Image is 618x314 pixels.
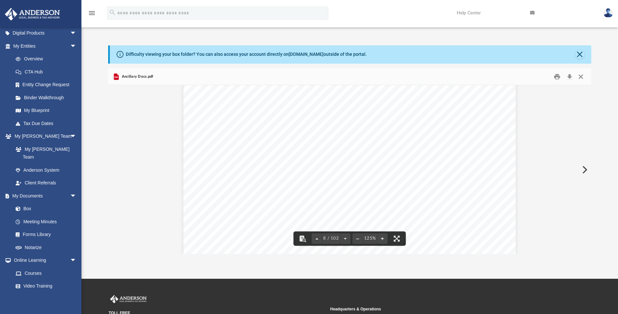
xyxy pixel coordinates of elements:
a: Box [9,202,80,215]
span: arrow_drop_down [70,254,83,267]
a: Meeting Minutes [9,215,83,228]
a: Entity Change Request [9,78,86,91]
img: Anderson Advisors Platinum Portal [109,295,148,304]
div: Current zoom level [363,236,377,241]
a: Forms Library [9,228,80,241]
span: arrow_drop_down [70,189,83,203]
button: Zoom in [377,231,388,246]
img: User Pic [603,8,613,18]
a: Binder Walkthrough [9,91,86,104]
button: Download [564,71,575,82]
button: Print [551,71,564,82]
a: Tax Due Dates [9,117,86,130]
button: Next File [577,161,591,179]
i: menu [88,9,96,17]
button: Close [575,50,584,59]
button: Previous page [312,231,322,246]
a: Courses [9,267,83,280]
a: Video Training [9,280,80,293]
button: 8 / 102 [322,231,340,246]
button: Zoom out [352,231,363,246]
div: Document Viewer [108,85,591,254]
a: Online Learningarrow_drop_down [5,254,83,267]
a: My Documentsarrow_drop_down [5,189,83,202]
button: Next page [340,231,351,246]
a: Client Referrals [9,177,83,190]
span: 8 / 102 [322,236,340,241]
a: My Blueprint [9,104,83,117]
a: CTA Hub [9,65,86,78]
a: Notarize [9,241,83,254]
div: File preview [108,85,591,254]
button: Close [575,71,587,82]
button: Enter fullscreen [390,231,404,246]
span: DRAFT [226,2,476,252]
a: My [PERSON_NAME] Team [9,143,80,164]
i: search [109,9,116,16]
a: My [PERSON_NAME] Teamarrow_drop_down [5,130,83,143]
small: Headquarters & Operations [330,306,547,312]
span: arrow_drop_down [70,130,83,143]
div: Preview [108,68,591,254]
span: arrow_drop_down [70,39,83,53]
a: Overview [9,53,86,66]
span: Ancillary Docs.pdf [120,74,153,80]
a: menu [88,12,96,17]
button: Toggle findbar [295,231,310,246]
span: arrow_drop_down [70,27,83,40]
a: My Entitiesarrow_drop_down [5,39,86,53]
img: Anderson Advisors Platinum Portal [3,8,62,21]
a: Anderson System [9,164,83,177]
a: [DOMAIN_NAME] [289,52,323,57]
span: prospective heirs. Instead, please call us so that we may assist you. [223,91,398,98]
a: Digital Productsarrow_drop_down [5,27,86,40]
div: Difficulty viewing your box folder? You can also access your account directly on outside of the p... [126,51,367,58]
span: attempt may not be legally effective and may result in confusion and litigation among your [223,84,477,90]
